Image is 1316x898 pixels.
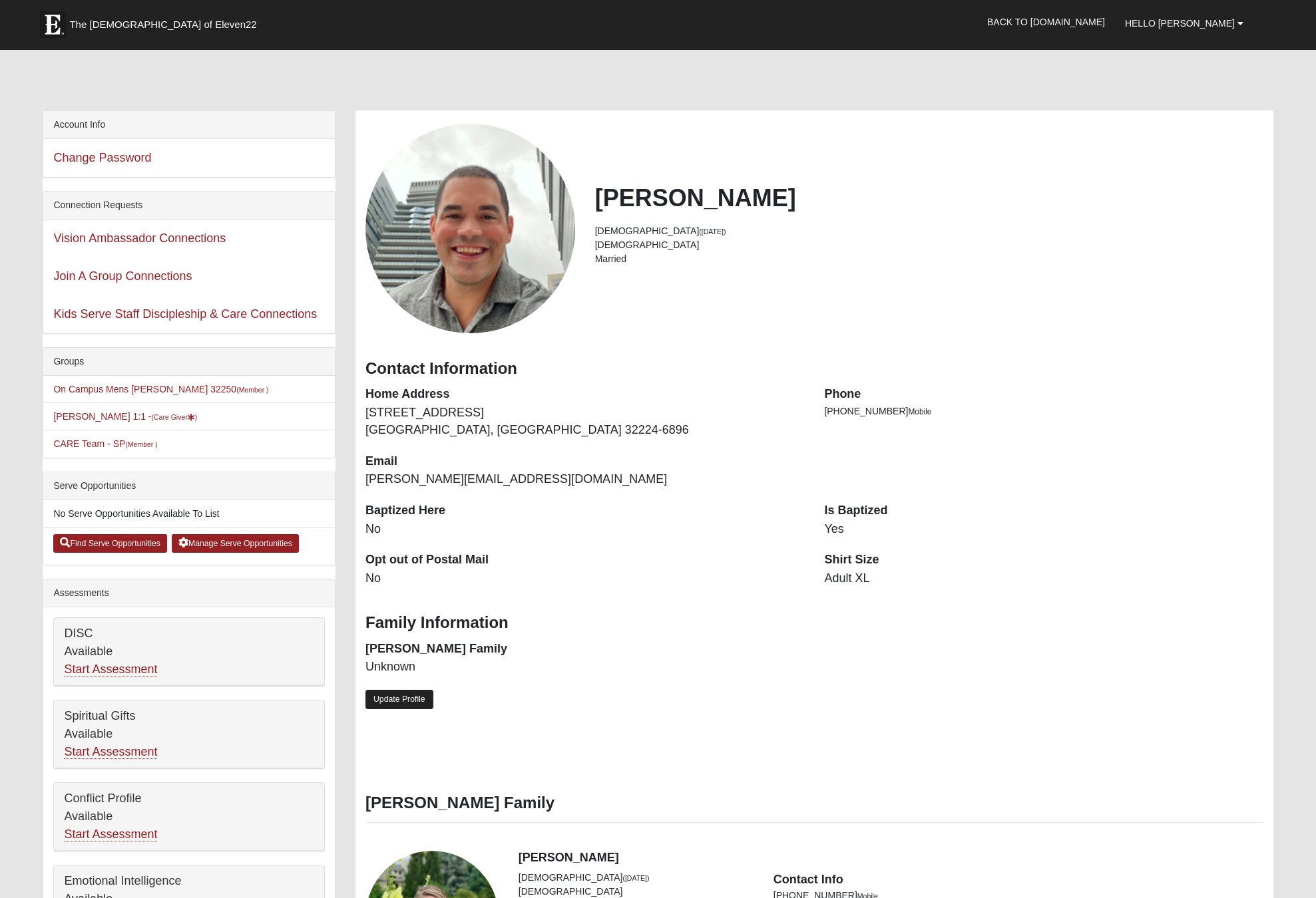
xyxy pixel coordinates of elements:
[43,348,335,376] div: Groups
[53,438,157,449] a: CARE Team - SP(Member )
[699,227,726,235] small: ([DATE])
[365,453,804,470] dt: Email
[365,471,804,488] dd: [PERSON_NAME][EMAIL_ADDRESS][DOMAIN_NAME]
[365,570,804,587] dd: No
[64,745,157,759] a: Start Assessment
[33,5,299,38] a: The [DEMOGRAPHIC_DATA] of Eleven22
[125,440,157,448] small: (Member )
[824,551,1263,569] dt: Shirt Size
[365,690,433,709] a: Update Profile
[365,659,804,676] dd: Unknown
[365,386,804,403] dt: Home Address
[365,404,804,438] dd: [STREET_ADDRESS] [GEOGRAPHIC_DATA], [GEOGRAPHIC_DATA] 32224-6896
[53,534,167,553] a: Find Serve Opportunities
[824,386,1263,403] dt: Phone
[53,384,268,394] a: On Campus Mens [PERSON_NAME] 32250(Member )
[43,500,335,527] li: No Serve Opportunities Available To List
[365,613,1263,633] h3: Family Information
[595,238,1263,252] li: [DEMOGRAPHIC_DATA]
[53,151,151,164] a: Change Password
[43,111,335,139] div: Account Info
[622,874,649,882] small: ([DATE])
[365,124,575,333] a: View Fullsize Photo
[824,521,1263,538] dd: Yes
[1125,18,1235,29] span: Hello [PERSON_NAME]
[365,359,1263,378] h3: Contact Information
[53,307,317,321] a: Kids Serve Staff Discipleship & Care Connections
[519,851,1263,865] h4: [PERSON_NAME]
[595,224,1263,238] li: [DEMOGRAPHIC_DATA]
[53,231,226,245] a: Vision Ambassador Connections
[365,794,1263,813] h3: [PERSON_NAME] Family
[43,472,335,500] div: Serve Opportunities
[64,827,157,841] a: Start Assessment
[53,411,197,422] a: [PERSON_NAME] 1:1 -(Care Giver)
[236,386,268,394] small: (Member )
[54,783,324,851] div: Conflict Profile Available
[824,570,1263,587] dd: Adult XL
[595,252,1263,266] li: Married
[43,579,335,607] div: Assessments
[365,551,804,569] dt: Opt out of Postal Mail
[69,18,256,31] span: The [DEMOGRAPHIC_DATA] of Eleven22
[824,502,1263,520] dt: Is Baptized
[773,873,843,886] strong: Contact Info
[365,521,804,538] dd: No
[977,5,1115,39] a: Back to [DOMAIN_NAME]
[519,871,754,885] li: [DEMOGRAPHIC_DATA]
[1115,7,1253,40] a: Hello [PERSON_NAME]
[824,404,1263,418] li: [PHONE_NUMBER]
[39,11,66,38] img: Eleven22 logo
[908,407,931,416] span: Mobile
[54,618,324,686] div: DISC Available
[43,192,335,220] div: Connection Requests
[54,700,324,768] div: Spiritual Gifts Available
[365,502,804,520] dt: Baptized Here
[53,269,192,283] a: Join A Group Connections
[595,184,1263,212] h2: [PERSON_NAME]
[365,641,804,658] dt: [PERSON_NAME] Family
[172,534,299,553] a: Manage Serve Opportunities
[64,663,157,676] a: Start Assessment
[151,413,197,421] small: (Care Giver )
